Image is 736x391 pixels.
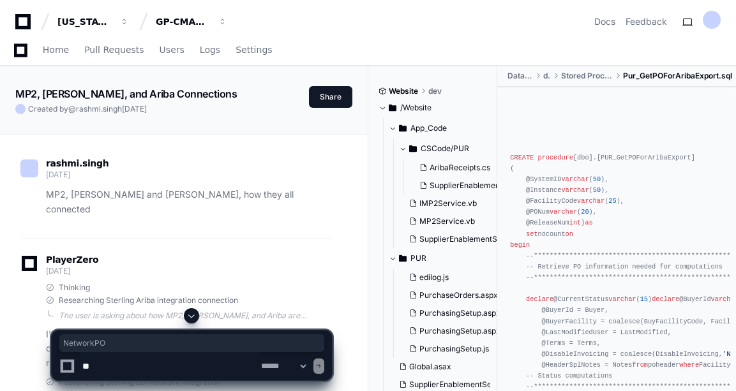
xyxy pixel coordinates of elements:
div: GP-CMAG-MP2 [156,15,211,28]
button: GP-CMAG-MP2 [151,10,232,33]
span: edilog.js [419,272,449,283]
span: begin [510,241,530,249]
span: declare [652,295,679,303]
a: Logs [200,36,220,65]
span: dev [428,86,442,96]
span: SupplierEnablementService.vb [419,234,531,244]
button: Share [309,86,352,108]
span: 50 [593,175,601,183]
span: varchar [577,197,605,205]
span: PUR [410,253,426,263]
button: edilog.js [404,269,501,286]
span: Stored Procedures [561,71,613,81]
span: SupplierEnablement.cs [430,181,513,191]
span: on [566,230,573,238]
span: procedure [537,154,573,161]
button: Feedback [626,15,667,28]
button: AribaReceipts.cs [414,159,511,177]
span: varchar [561,175,589,183]
span: Pull Requests [84,46,144,54]
svg: Directory [399,121,407,136]
span: -- Retrieve PO information needed for computations [526,263,723,270]
span: /Website [400,103,432,113]
span: App_Code [410,123,447,133]
span: as [585,219,592,226]
span: [DATE] [46,170,70,179]
span: set [526,230,537,238]
span: dbo [543,71,552,81]
span: rashmi.singh [46,158,109,168]
svg: Directory [409,141,417,156]
button: [US_STATE] Pacific [52,10,134,33]
div: [US_STATE] Pacific [57,15,112,28]
span: 25 [608,197,616,205]
span: varchar [550,208,577,216]
app-text-character-animate: MP2, [PERSON_NAME], and Ariba Connections [15,87,237,100]
span: [DATE] [122,104,147,114]
svg: Directory [399,251,407,266]
button: PurchaseOrders.aspx [404,286,501,304]
span: NetworkPO [63,338,320,348]
span: rashmi.singh [76,104,122,114]
span: MP2Service.vb [419,216,475,226]
a: Pull Requests [84,36,144,65]
span: Logs [200,46,220,54]
span: varchar [561,186,589,194]
span: Home [43,46,69,54]
p: MP2, [PERSON_NAME] and [PERSON_NAME], how they all connected [46,188,332,217]
span: IMP2Service.vb [419,198,477,209]
span: 50 [593,186,601,194]
span: 15 [640,295,648,303]
span: AribaReceipts.cs [430,163,490,173]
span: Database [507,71,532,81]
span: CSCode/PUR [421,144,469,154]
span: varchar [608,295,636,303]
span: Settings [236,46,272,54]
span: Users [160,46,184,54]
span: @ [68,104,76,114]
svg: Directory [389,100,396,115]
button: MP2Service.vb [404,212,501,230]
span: Website [389,86,418,96]
span: PurchaseOrders.aspx [419,290,498,300]
span: 20 [581,208,589,216]
span: declare [526,295,553,303]
span: Created by [28,104,147,114]
button: PUR [389,248,499,269]
button: SupplierEnablementService.vb [404,230,501,248]
button: CSCode/PUR [399,138,509,159]
span: Thinking [59,283,90,293]
button: /Website [379,98,488,118]
a: Settings [236,36,272,65]
span: int [569,219,581,226]
button: App_Code [389,118,499,138]
button: PurchasingSetup.aspx [404,304,501,322]
span: Pur_GetPOForAribaExport.sql [623,71,732,81]
span: CREATE [510,154,534,161]
a: Users [160,36,184,65]
a: Home [43,36,69,65]
a: Docs [594,15,615,28]
span: Researching Sterling Ariba integration connection [59,295,238,306]
button: IMP2Service.vb [404,195,501,212]
button: SupplierEnablement.cs [414,177,511,195]
span: [DATE] [46,266,70,276]
span: PlayerZero [46,256,98,263]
